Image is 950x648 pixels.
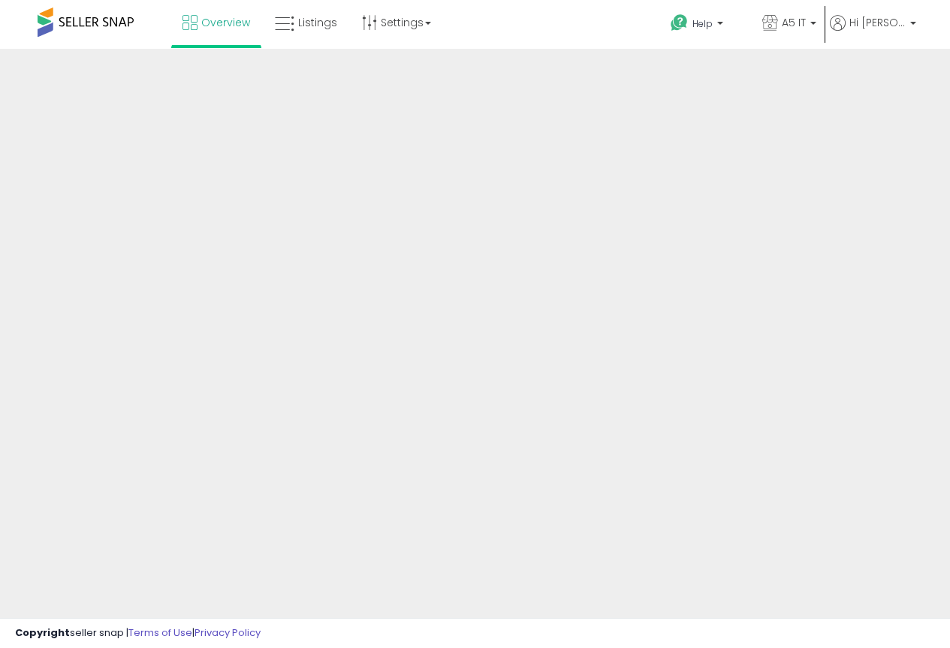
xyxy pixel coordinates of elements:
[670,14,689,32] i: Get Help
[782,15,806,30] span: A5 IT
[298,15,337,30] span: Listings
[830,15,916,49] a: Hi [PERSON_NAME]
[195,625,261,640] a: Privacy Policy
[15,625,70,640] strong: Copyright
[692,17,713,30] span: Help
[201,15,250,30] span: Overview
[128,625,192,640] a: Terms of Use
[15,626,261,640] div: seller snap | |
[849,15,906,30] span: Hi [PERSON_NAME]
[659,2,749,49] a: Help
